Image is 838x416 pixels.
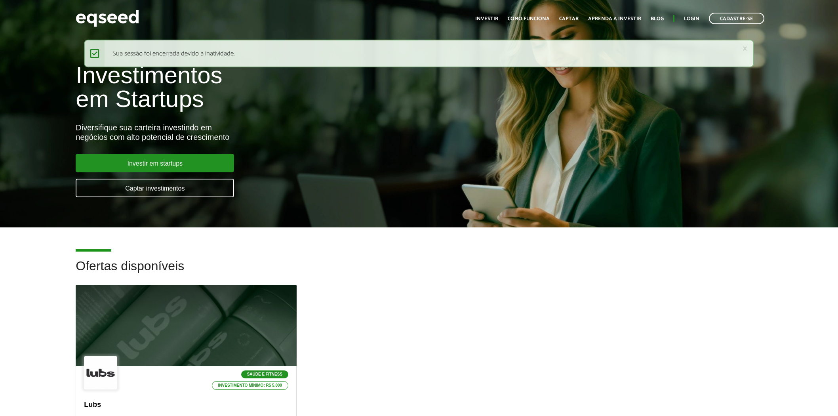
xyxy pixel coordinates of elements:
a: Cadastre-se [709,13,764,24]
div: Sua sessão foi encerrada devido a inatividade. [84,40,754,67]
a: Aprenda a investir [588,16,641,21]
p: Lubs [84,401,288,409]
a: × [743,44,747,53]
a: Captar [559,16,579,21]
div: Diversifique sua carteira investindo em negócios com alto potencial de crescimento [76,123,483,142]
a: Captar investimentos [76,179,234,197]
h2: Ofertas disponíveis [76,259,762,285]
img: EqSeed [76,8,139,29]
a: Login [684,16,699,21]
p: Saúde e Fitness [241,370,288,378]
a: Blog [651,16,664,21]
a: Investir em startups [76,154,234,172]
h1: Investimentos em Startups [76,63,483,111]
a: Como funciona [508,16,550,21]
a: Investir [475,16,498,21]
p: Investimento mínimo: R$ 5.000 [212,381,289,390]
